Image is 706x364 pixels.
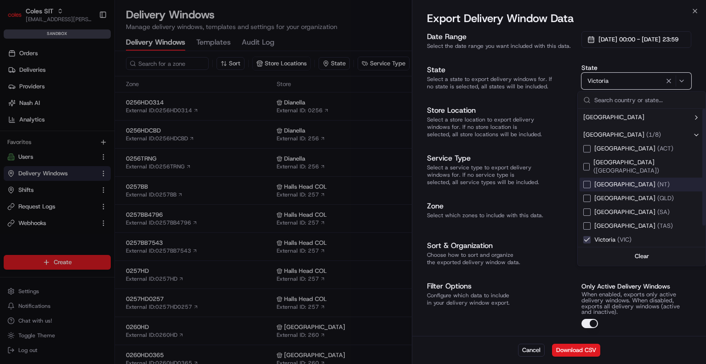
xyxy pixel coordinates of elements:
[518,344,545,357] button: Cancel
[598,35,678,44] span: [DATE] 00:00 - [DATE] 23:59
[594,144,673,153] span: [GEOGRAPHIC_DATA]
[594,236,632,244] span: Victoria
[594,180,670,189] span: [GEOGRAPHIC_DATA]
[594,92,700,108] input: Search country or state...
[427,201,574,212] h3: Zone
[583,131,644,139] span: [GEOGRAPHIC_DATA]
[427,212,574,219] p: Select which zones to include with this data.
[24,59,152,69] input: Clear
[78,134,85,142] div: 💻
[594,194,674,202] span: [GEOGRAPHIC_DATA]
[427,164,574,186] p: Select a service type to export delivery windows for. If no service type is selected, all service...
[427,11,691,26] h2: Export Delivery Window Data
[427,251,574,266] p: Choose how to sort and organize the exported delivery window data.
[427,116,574,138] p: Select a store location to export delivery windows for. If no store location is selected, all sto...
[9,37,167,52] p: Welcome 👋
[9,9,28,28] img: Nash
[87,133,148,143] span: API Documentation
[578,109,706,247] div: Suggestions
[18,133,70,143] span: Knowledge Base
[593,167,659,174] span: ( [GEOGRAPHIC_DATA] )
[552,344,600,357] button: Download CSV
[156,91,167,102] button: Start new chat
[587,77,609,85] span: Victoria
[31,88,151,97] div: Start new chat
[657,222,673,230] span: ( TAS )
[593,158,700,175] span: [GEOGRAPHIC_DATA]
[657,144,673,152] span: ( ACT )
[91,156,111,163] span: Pylon
[581,251,702,262] button: Clear
[74,130,151,146] a: 💻API Documentation
[427,153,574,164] h3: Service Type
[427,292,574,306] p: Configure which data to include in your delivery window export.
[583,113,644,121] span: [GEOGRAPHIC_DATA]
[427,31,574,42] h3: Date Range
[427,64,574,75] h3: State
[31,97,116,104] div: We're available if you need us!
[657,194,674,202] span: ( QLD )
[427,42,574,50] p: Select the date range you want included with this data.
[617,236,632,243] span: ( VIC )
[9,88,26,104] img: 1736555255976-a54dd68f-1ca7-489b-9aae-adbdc363a1c4
[657,208,670,216] span: ( SA )
[594,222,673,230] span: [GEOGRAPHIC_DATA]
[581,64,691,71] label: State
[646,131,661,139] span: ( 1 / 8 )
[427,240,574,251] h3: Sort & Organization
[427,75,574,90] p: Select a state to export delivery windows for. If no state is selected, all states will be included.
[581,31,691,48] button: [DATE] 00:00 - [DATE] 23:59
[581,292,691,315] p: When enabled, exports only active delivery windows. When disabled, exports all delivery windows (...
[594,208,670,216] span: [GEOGRAPHIC_DATA]
[6,130,74,146] a: 📗Knowledge Base
[427,105,574,116] h3: Store Location
[9,134,17,142] div: 📗
[65,156,111,163] a: Powered byPylon
[657,180,670,188] span: ( NT )
[427,281,574,292] h3: Filter Options
[581,282,670,290] label: Only Active Delivery Windows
